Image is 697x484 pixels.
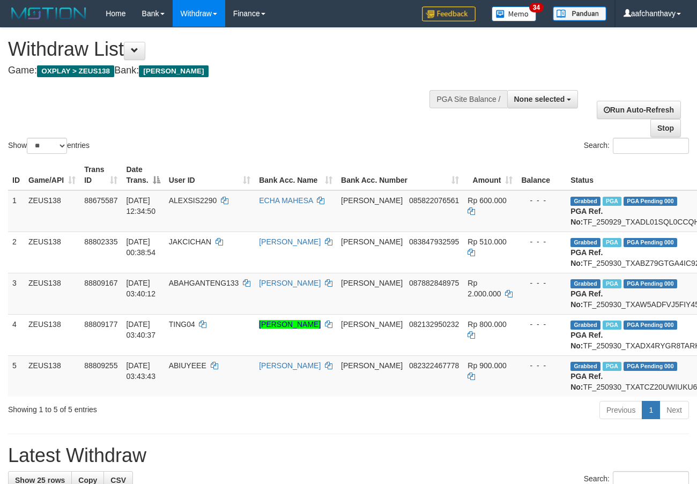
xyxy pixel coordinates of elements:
[8,160,24,190] th: ID
[126,361,155,381] span: [DATE] 03:43:43
[529,3,544,12] span: 34
[126,279,155,298] span: [DATE] 03:40:12
[255,160,337,190] th: Bank Acc. Name: activate to sort column ascending
[8,400,283,415] div: Showing 1 to 5 of 5 entries
[259,279,321,287] a: [PERSON_NAME]
[570,197,600,206] span: Grabbed
[341,237,403,246] span: [PERSON_NAME]
[122,160,164,190] th: Date Trans.: activate to sort column descending
[27,138,67,154] select: Showentries
[409,196,459,205] span: Copy 085822076561 to clipboard
[169,237,211,246] span: JAKCICHAN
[126,320,155,339] span: [DATE] 03:40:37
[624,238,677,247] span: PGA Pending
[341,361,403,370] span: [PERSON_NAME]
[517,160,566,190] th: Balance
[570,279,600,288] span: Grabbed
[169,279,239,287] span: ABAHGANTENG133
[659,401,689,419] a: Next
[84,196,117,205] span: 88675587
[8,314,24,355] td: 4
[409,361,459,370] span: Copy 082322467778 to clipboard
[521,319,562,330] div: - - -
[139,65,208,77] span: [PERSON_NAME]
[8,65,454,76] h4: Game: Bank:
[521,236,562,247] div: - - -
[603,238,621,247] span: Marked by aafsreyleap
[259,196,313,205] a: ECHA MAHESA
[24,190,80,232] td: ZEUS138
[603,279,621,288] span: Marked by aaftanly
[169,320,195,329] span: TING04
[422,6,476,21] img: Feedback.jpg
[468,320,506,329] span: Rp 800.000
[650,119,681,137] a: Stop
[409,237,459,246] span: Copy 083847932595 to clipboard
[8,39,454,60] h1: Withdraw List
[599,401,642,419] a: Previous
[521,278,562,288] div: - - -
[597,101,681,119] a: Run Auto-Refresh
[84,361,117,370] span: 88809255
[570,207,603,226] b: PGA Ref. No:
[337,160,463,190] th: Bank Acc. Number: activate to sort column ascending
[584,138,689,154] label: Search:
[8,273,24,314] td: 3
[570,331,603,350] b: PGA Ref. No:
[37,65,114,77] span: OXPLAY > ZEUS138
[84,320,117,329] span: 88809177
[409,320,459,329] span: Copy 082132950232 to clipboard
[468,361,506,370] span: Rp 900.000
[624,197,677,206] span: PGA Pending
[8,5,90,21] img: MOTION_logo.png
[259,237,321,246] a: [PERSON_NAME]
[8,232,24,273] td: 2
[80,160,122,190] th: Trans ID: activate to sort column ascending
[642,401,660,419] a: 1
[24,314,80,355] td: ZEUS138
[570,372,603,391] b: PGA Ref. No:
[8,190,24,232] td: 1
[169,196,217,205] span: ALEXSIS2290
[507,90,579,108] button: None selected
[603,197,621,206] span: Marked by aafpengsreynich
[492,6,537,21] img: Button%20Memo.svg
[409,279,459,287] span: Copy 087882848975 to clipboard
[24,273,80,314] td: ZEUS138
[169,361,206,370] span: ABIUYEEE
[521,195,562,206] div: - - -
[468,279,501,298] span: Rp 2.000.000
[521,360,562,371] div: - - -
[8,355,24,397] td: 5
[624,321,677,330] span: PGA Pending
[570,321,600,330] span: Grabbed
[259,361,321,370] a: [PERSON_NAME]
[165,160,255,190] th: User ID: activate to sort column ascending
[429,90,507,108] div: PGA Site Balance /
[126,196,155,215] span: [DATE] 12:34:50
[24,160,80,190] th: Game/API: activate to sort column ascending
[603,362,621,371] span: Marked by aaftanly
[84,237,117,246] span: 88802335
[468,196,506,205] span: Rp 600.000
[341,320,403,329] span: [PERSON_NAME]
[603,321,621,330] span: Marked by aaftanly
[468,237,506,246] span: Rp 510.000
[553,6,606,21] img: panduan.png
[570,248,603,267] b: PGA Ref. No:
[613,138,689,154] input: Search:
[463,160,517,190] th: Amount: activate to sort column ascending
[341,279,403,287] span: [PERSON_NAME]
[624,362,677,371] span: PGA Pending
[24,232,80,273] td: ZEUS138
[126,237,155,257] span: [DATE] 00:38:54
[259,320,321,329] a: [PERSON_NAME]
[570,238,600,247] span: Grabbed
[624,279,677,288] span: PGA Pending
[341,196,403,205] span: [PERSON_NAME]
[570,362,600,371] span: Grabbed
[84,279,117,287] span: 88809167
[24,355,80,397] td: ZEUS138
[514,95,565,103] span: None selected
[570,289,603,309] b: PGA Ref. No:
